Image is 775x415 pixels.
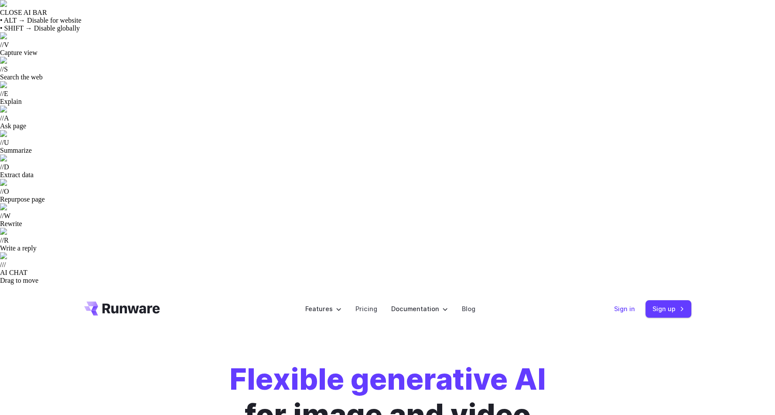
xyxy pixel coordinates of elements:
[391,304,448,314] label: Documentation
[84,302,160,316] a: Go to /
[614,304,635,314] a: Sign in
[305,304,341,314] label: Features
[355,304,377,314] a: Pricing
[645,300,691,317] a: Sign up
[462,304,475,314] a: Blog
[229,361,546,397] strong: Flexible generative AI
